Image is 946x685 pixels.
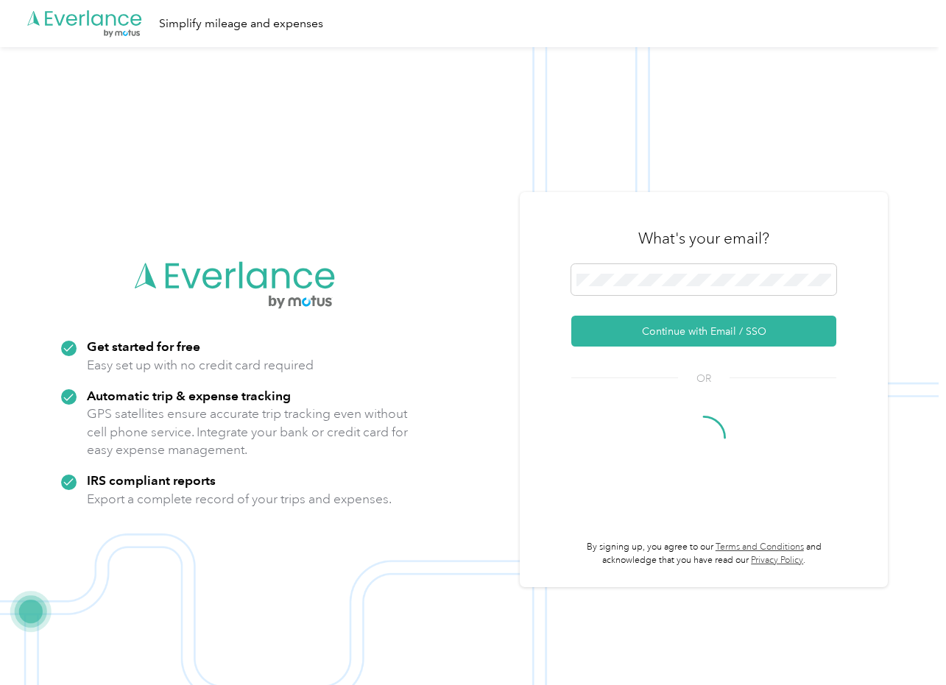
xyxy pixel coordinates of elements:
a: Privacy Policy [751,555,803,566]
button: Continue with Email / SSO [571,316,836,347]
a: Terms and Conditions [716,542,804,553]
strong: Get started for free [87,338,200,354]
p: GPS satellites ensure accurate trip tracking even without cell phone service. Integrate your bank... [87,405,409,459]
span: OR [678,371,730,386]
h3: What's your email? [638,228,769,249]
strong: Automatic trip & expense tracking [87,388,291,403]
strong: IRS compliant reports [87,472,216,488]
p: Easy set up with no credit card required [87,356,314,375]
p: By signing up, you agree to our and acknowledge that you have read our . [571,541,836,567]
div: Simplify mileage and expenses [159,15,323,33]
p: Export a complete record of your trips and expenses. [87,490,392,508]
